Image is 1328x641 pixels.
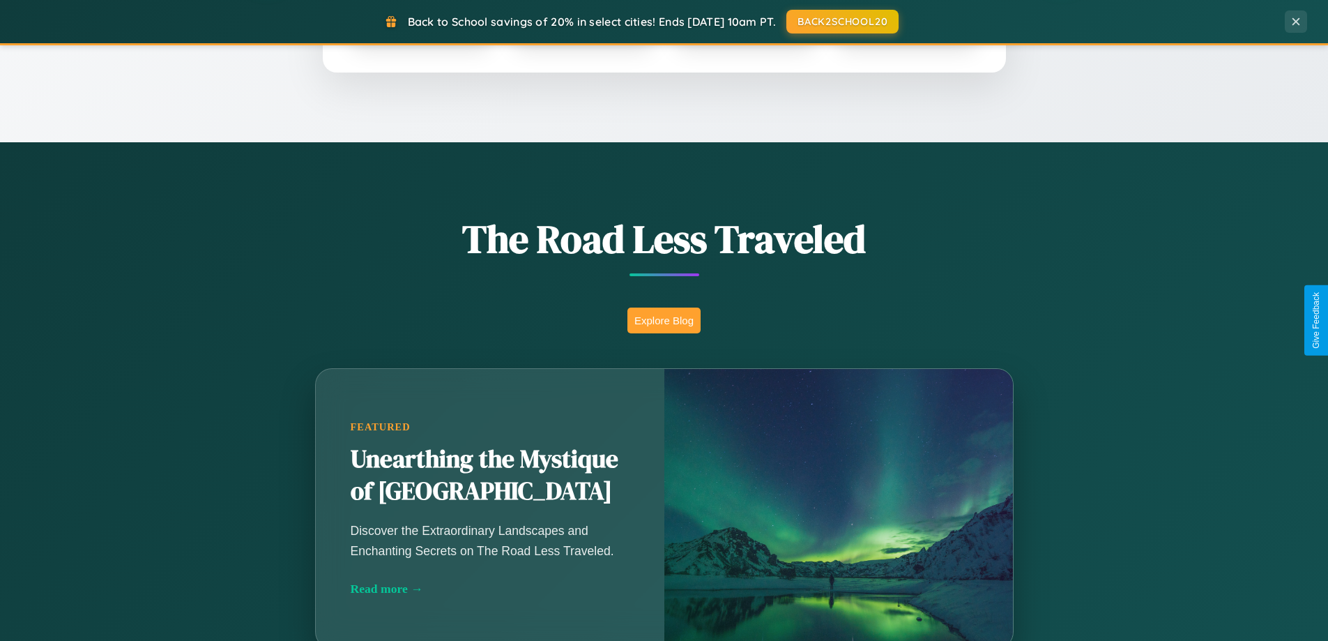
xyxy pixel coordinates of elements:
[408,15,776,29] span: Back to School savings of 20% in select cities! Ends [DATE] 10am PT.
[351,521,629,560] p: Discover the Extraordinary Landscapes and Enchanting Secrets on The Road Less Traveled.
[351,421,629,433] div: Featured
[246,212,1083,266] h1: The Road Less Traveled
[1311,292,1321,349] div: Give Feedback
[786,10,899,33] button: BACK2SCHOOL20
[351,582,629,596] div: Read more →
[351,444,629,508] h2: Unearthing the Mystique of [GEOGRAPHIC_DATA]
[627,308,701,333] button: Explore Blog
